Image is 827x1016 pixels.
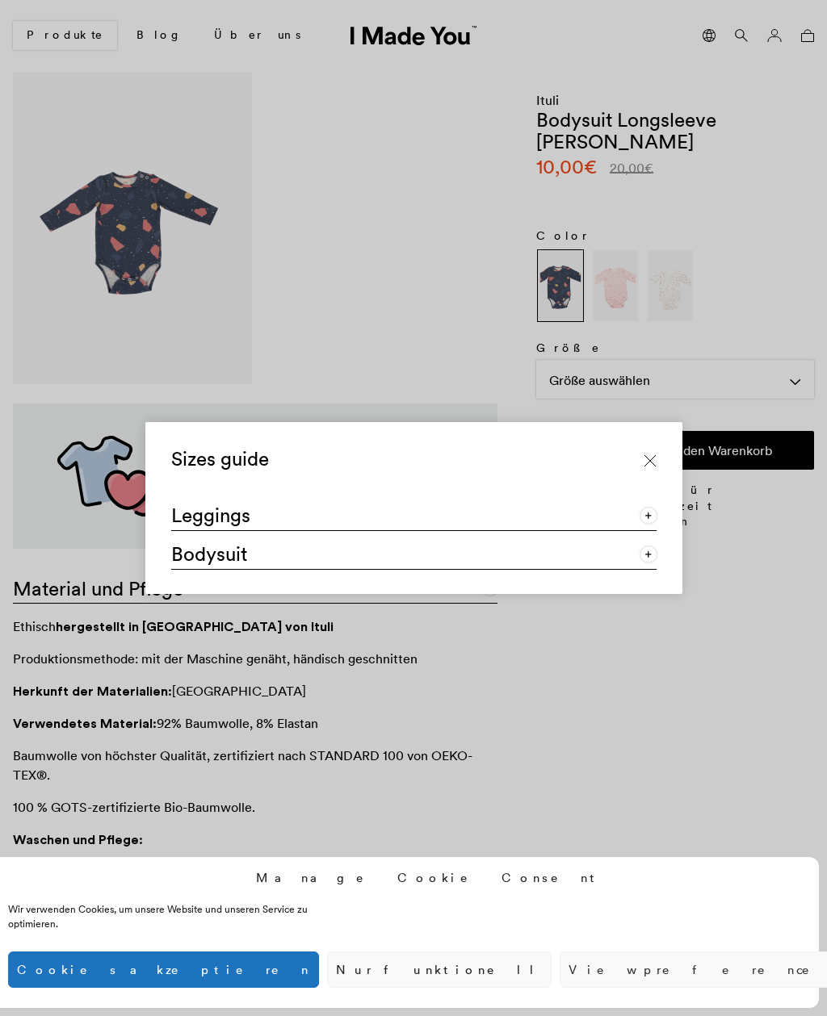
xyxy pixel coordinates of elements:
[8,951,319,988] button: Cookies akzeptieren
[171,448,657,471] h3: Sizes guide
[8,902,359,931] div: Wir verwenden Cookies, um unsere Website und unseren Service zu optimieren.
[256,869,602,886] div: Manage Cookie Consent
[327,951,552,988] button: Nur funktionell
[171,492,657,531] a: Leggings
[171,531,657,570] a: Bodysuit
